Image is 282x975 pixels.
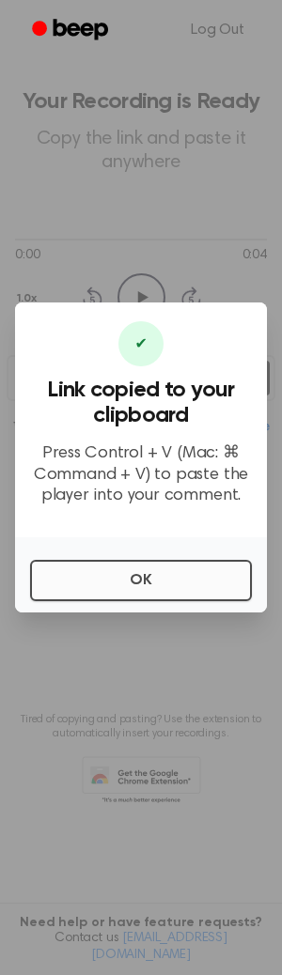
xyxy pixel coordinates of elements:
button: OK [30,560,252,601]
a: Log Out [172,8,263,53]
div: ✔ [118,321,164,366]
h3: Link copied to your clipboard [30,378,252,428]
a: Beep [19,12,125,49]
p: Press Control + V (Mac: ⌘ Command + V) to paste the player into your comment. [30,443,252,507]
